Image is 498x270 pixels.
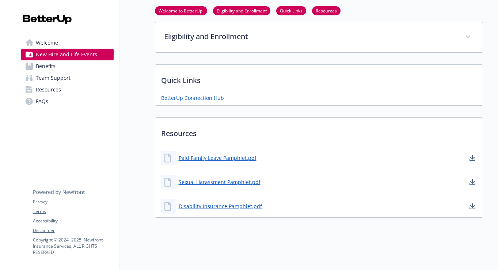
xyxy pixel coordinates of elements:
[179,154,256,162] a: Paid Family Leave Pamphlet.pdf
[164,31,456,42] p: Eligibility and Enrollment
[179,178,261,186] a: Sexual Harassment Pamphlet.pdf
[155,7,207,14] a: Welcome to BetterUp!
[21,95,114,107] a: FAQs
[21,60,114,72] a: Benefits
[36,72,71,84] span: Team Support
[36,95,48,107] span: FAQs
[33,218,113,224] a: Accessibility
[21,72,114,84] a: Team Support
[33,237,113,255] p: Copyright © 2024 - 2025 , Newfront Insurance Services, ALL RIGHTS RESERVED
[21,49,114,60] a: New Hire and Life Events
[468,178,477,187] a: download document
[179,202,262,210] a: Disability Insurance Pamphlet.pdf
[155,118,483,145] p: Resources
[36,49,97,60] span: New Hire and Life Events
[33,199,113,205] a: Privacy
[33,208,113,215] a: Terms
[213,7,270,14] a: Eligibility and Enrollment
[155,22,483,52] div: Eligibility and Enrollment
[33,227,113,234] a: Disclaimer
[276,7,306,14] a: Quick Links
[155,65,483,92] p: Quick Links
[161,94,224,102] a: BetterUp Connection Hub
[312,7,341,14] a: Resources
[36,84,61,95] span: Resources
[36,37,58,49] span: Welcome
[36,60,56,72] span: Benefits
[468,202,477,211] a: download document
[21,84,114,95] a: Resources
[21,37,114,49] a: Welcome
[468,154,477,162] a: download document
